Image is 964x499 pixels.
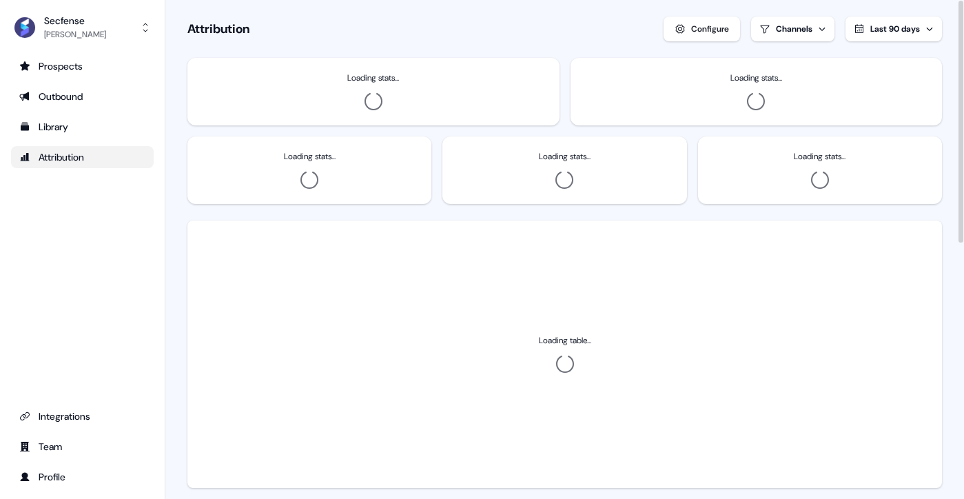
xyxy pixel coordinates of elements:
button: Channels [751,17,834,41]
a: Go to team [11,436,154,458]
h3: Loading stats... [284,150,336,163]
div: Outbound [19,90,145,103]
span: Last 90 days [870,23,920,34]
a: Go to attribution [11,146,154,168]
h3: Loading stats... [347,71,399,85]
button: Secfense[PERSON_NAME] [11,11,154,44]
div: Library [19,120,145,134]
a: Go to profile [11,466,154,488]
div: Secfense [44,14,106,28]
h3: Loading stats... [730,71,782,85]
div: Prospects [19,59,145,73]
h1: Attribution [187,21,249,37]
div: Team [19,440,145,454]
div: [PERSON_NAME] [44,28,106,41]
button: Configure [664,17,740,41]
h3: Loading stats... [794,150,845,163]
div: Configure [691,22,729,36]
div: Attribution [19,150,145,164]
a: Go to outbound experience [11,85,154,108]
div: Profile [19,470,145,484]
div: Integrations [19,409,145,423]
button: Last 90 days [845,17,942,41]
a: Go to integrations [11,405,154,427]
a: Go to prospects [11,55,154,77]
a: Go to templates [11,116,154,138]
h3: Loading stats... [539,150,591,163]
div: Loading table... [539,334,591,347]
div: Channels [776,23,812,35]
